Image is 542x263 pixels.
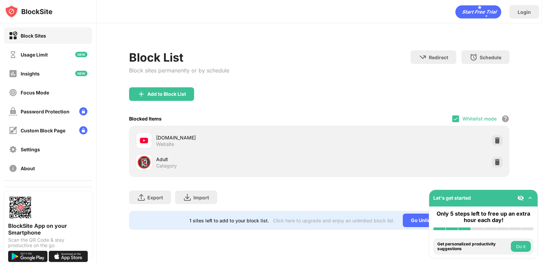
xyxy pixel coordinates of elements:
div: Import [193,195,209,200]
img: time-usage-off.svg [9,50,17,59]
div: Only 5 steps left to free up an extra hour each day! [433,211,534,223]
div: [DOMAIN_NAME] [156,134,319,141]
div: Blocked Items [129,116,162,122]
div: Adult [156,156,319,163]
img: download-on-the-app-store.svg [49,251,88,262]
div: Whitelist mode [462,116,497,122]
img: check.svg [453,116,458,122]
img: get-it-on-google-play.svg [8,251,47,262]
div: Click here to upgrade and enjoy an unlimited block list. [273,218,395,223]
img: new-icon.svg [75,52,87,57]
div: Usage Limit [21,52,48,58]
img: insights-off.svg [9,69,17,78]
img: block-on.svg [9,31,17,40]
img: settings-off.svg [9,145,17,154]
div: Insights [21,71,40,76]
div: Go Unlimited [403,214,449,227]
button: Do it [511,241,531,252]
div: Add to Block List [147,91,186,97]
img: focus-off.svg [9,88,17,97]
div: Settings [21,147,40,152]
div: Website [156,141,174,147]
div: Category [156,163,177,169]
img: new-icon.svg [75,71,87,76]
div: Block sites permanently or by schedule [129,67,229,74]
div: Redirect [429,54,448,60]
div: Password Protection [21,109,69,114]
img: logo-blocksite.svg [5,5,53,18]
img: customize-block-page-off.svg [9,126,17,135]
div: About [21,166,35,171]
div: Block Sites [21,33,46,39]
img: password-protection-off.svg [9,107,17,116]
div: animation [455,5,501,19]
img: omni-setup-toggle.svg [527,195,534,201]
div: Block List [129,50,229,64]
div: Export [147,195,163,200]
div: Scan the QR Code & stay productive on the go [8,237,88,248]
div: BlockSite App on your Smartphone [8,222,88,236]
img: eye-not-visible.svg [517,195,524,201]
div: Get personalized productivity suggestions [437,242,509,251]
div: Let's get started [433,195,471,201]
div: 1 sites left to add to your block list. [189,218,269,223]
div: Schedule [480,54,501,60]
div: Custom Block Page [21,128,65,133]
div: Login [518,9,531,15]
img: lock-menu.svg [79,107,87,115]
img: favicons [140,136,148,145]
img: about-off.svg [9,164,17,173]
div: 🔞 [137,155,151,169]
div: Focus Mode [21,90,49,95]
img: lock-menu.svg [79,126,87,134]
img: options-page-qr-code.png [8,195,33,220]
